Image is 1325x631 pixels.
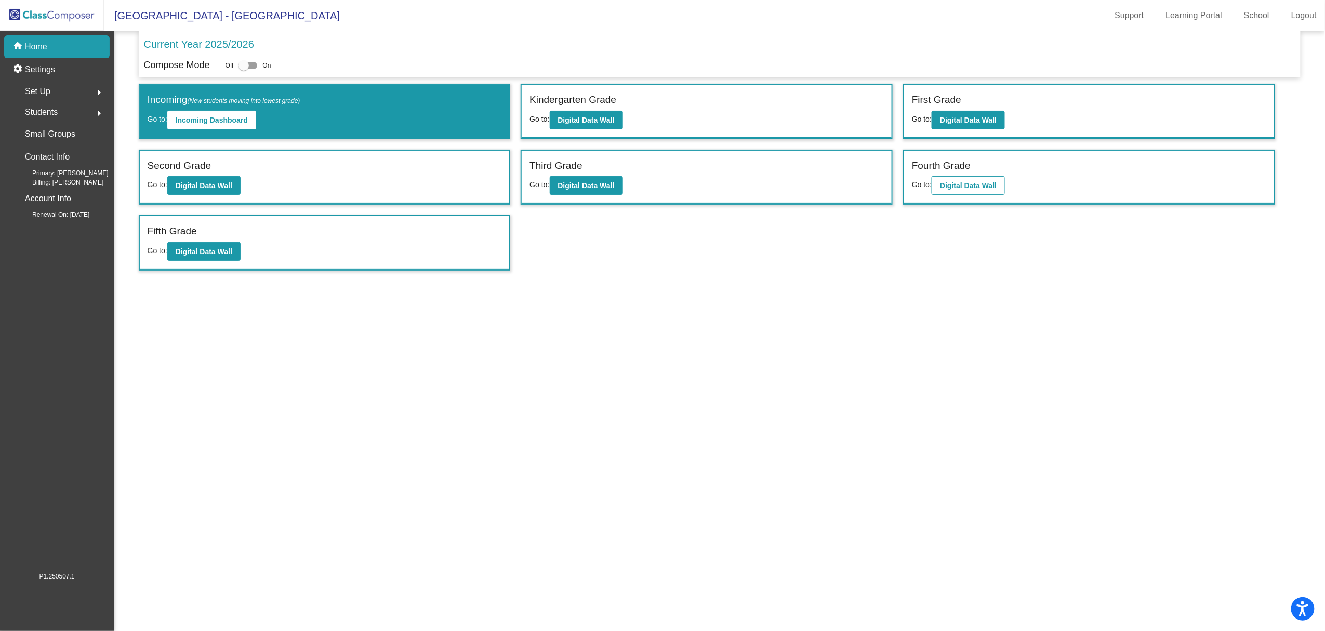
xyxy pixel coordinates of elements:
label: Fourth Grade [912,159,971,174]
b: Digital Data Wall [176,247,232,256]
mat-icon: arrow_right [93,86,105,99]
span: Primary: [PERSON_NAME] [16,168,109,178]
span: Go to: [912,115,932,123]
p: Compose Mode [144,58,210,72]
button: Digital Data Wall [932,176,1005,195]
button: Digital Data Wall [550,176,623,195]
p: Account Info [25,191,71,206]
label: Fifth Grade [148,224,197,239]
label: First Grade [912,93,961,108]
button: Digital Data Wall [167,176,241,195]
button: Incoming Dashboard [167,111,256,129]
button: Digital Data Wall [550,111,623,129]
mat-icon: settings [12,63,25,76]
button: Digital Data Wall [167,242,241,261]
label: Incoming [148,93,300,108]
p: Contact Info [25,150,70,164]
label: Third Grade [529,159,582,174]
a: School [1236,7,1278,24]
p: Current Year 2025/2026 [144,36,254,52]
b: Digital Data Wall [176,181,232,190]
a: Learning Portal [1158,7,1231,24]
mat-icon: arrow_right [93,107,105,120]
span: Go to: [148,115,167,123]
span: Renewal On: [DATE] [16,210,89,219]
label: Kindergarten Grade [529,93,616,108]
span: Students [25,105,58,120]
button: Digital Data Wall [932,111,1005,129]
span: Go to: [529,115,549,123]
b: Incoming Dashboard [176,116,248,124]
b: Digital Data Wall [940,181,997,190]
label: Second Grade [148,159,211,174]
p: Settings [25,63,55,76]
span: On [262,61,271,70]
span: [GEOGRAPHIC_DATA] - [GEOGRAPHIC_DATA] [104,7,340,24]
b: Digital Data Wall [940,116,997,124]
span: Go to: [148,246,167,255]
a: Support [1107,7,1152,24]
p: Home [25,41,47,53]
span: Set Up [25,84,50,99]
p: Small Groups [25,127,75,141]
span: Billing: [PERSON_NAME] [16,178,103,187]
b: Digital Data Wall [558,116,615,124]
span: (New students moving into lowest grade) [188,97,300,104]
span: Go to: [529,180,549,189]
a: Logout [1283,7,1325,24]
span: Off [226,61,234,70]
span: Go to: [912,180,932,189]
span: Go to: [148,180,167,189]
b: Digital Data Wall [558,181,615,190]
mat-icon: home [12,41,25,53]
